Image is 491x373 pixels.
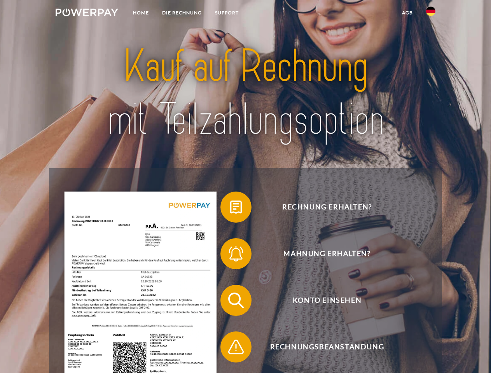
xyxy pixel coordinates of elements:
img: qb_bill.svg [226,197,246,217]
span: Rechnungsbeanstandung [232,331,422,363]
button: Mahnung erhalten? [220,238,423,269]
button: Konto einsehen [220,285,423,316]
span: Mahnung erhalten? [232,238,422,269]
img: qb_search.svg [226,291,246,310]
a: DIE RECHNUNG [156,6,208,20]
img: de [426,7,435,16]
a: agb [395,6,419,20]
span: Rechnung erhalten? [232,192,422,223]
a: Home [126,6,156,20]
img: logo-powerpay-white.svg [56,9,118,16]
img: title-powerpay_de.svg [74,37,417,149]
img: qb_warning.svg [226,337,246,357]
img: qb_bell.svg [226,244,246,263]
button: Rechnung erhalten? [220,192,423,223]
button: Rechnungsbeanstandung [220,331,423,363]
span: Konto einsehen [232,285,422,316]
a: SUPPORT [208,6,245,20]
